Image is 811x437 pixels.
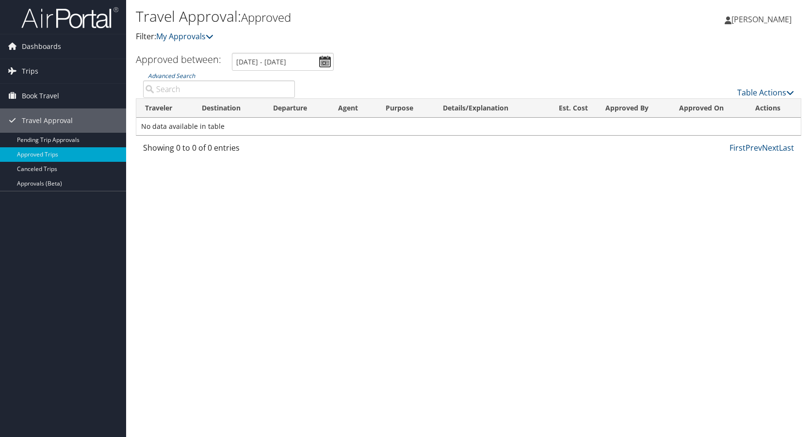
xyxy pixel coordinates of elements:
h3: Approved between: [136,53,221,66]
a: Prev [746,142,762,153]
p: Filter: [136,31,580,43]
th: Actions [746,99,801,118]
th: Approved On: activate to sort column ascending [670,99,746,118]
span: Travel Approval [22,109,73,133]
div: Showing 0 to 0 of 0 entries [143,142,295,158]
td: No data available in table [136,118,801,135]
small: Approved [241,9,291,25]
span: Book Travel [22,84,59,108]
th: Approved By: activate to sort column ascending [597,99,670,118]
th: Purpose [377,99,434,118]
span: [PERSON_NAME] [731,14,792,25]
th: Traveler: activate to sort column ascending [136,99,193,118]
input: [DATE] - [DATE] [232,53,334,71]
a: Next [762,142,779,153]
a: Table Actions [737,87,794,98]
a: Last [779,142,794,153]
th: Details/Explanation [434,99,546,118]
th: Agent [329,99,377,118]
a: Advanced Search [148,72,195,80]
img: airportal-logo.png [21,6,118,29]
th: Destination: activate to sort column ascending [193,99,264,118]
span: Trips [22,59,38,83]
th: Est. Cost: activate to sort column ascending [546,99,597,118]
th: Departure: activate to sort column ascending [264,99,329,118]
span: Dashboards [22,34,61,59]
h1: Travel Approval: [136,6,580,27]
input: Advanced Search [143,80,295,98]
a: My Approvals [156,31,213,42]
a: [PERSON_NAME] [725,5,801,34]
a: First [730,142,746,153]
